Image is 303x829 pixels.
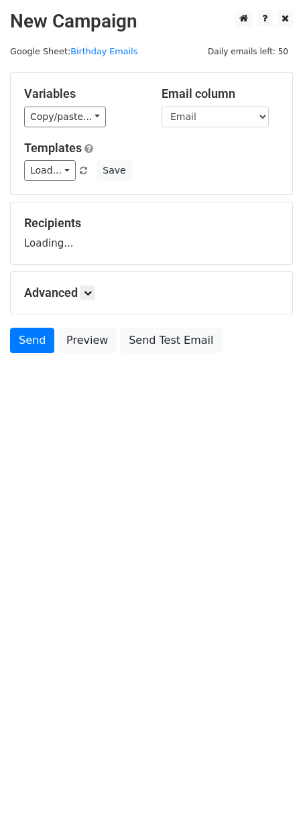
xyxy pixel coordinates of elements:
span: Daily emails left: 50 [203,44,293,59]
a: Copy/paste... [24,107,106,127]
h5: Recipients [24,216,279,231]
button: Save [97,160,131,181]
h5: Advanced [24,285,279,300]
h5: Variables [24,86,141,101]
a: Send Test Email [120,328,222,353]
h5: Email column [162,86,279,101]
a: Send [10,328,54,353]
a: Load... [24,160,76,181]
a: Daily emails left: 50 [203,46,293,56]
div: Loading... [24,216,279,251]
small: Google Sheet: [10,46,137,56]
h2: New Campaign [10,10,293,33]
a: Preview [58,328,117,353]
a: Birthday Emails [70,46,137,56]
a: Templates [24,141,82,155]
